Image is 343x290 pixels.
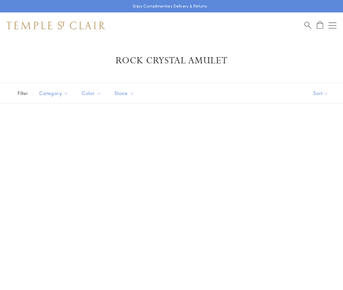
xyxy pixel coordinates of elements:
[109,86,139,101] button: Stone
[133,3,207,9] p: Enjoy Complimentary Delivery & Returns
[111,89,139,97] span: Stone
[299,83,343,103] button: Show sort by
[304,21,311,29] a: Search
[317,21,323,29] a: Open Shopping Bag
[16,55,327,67] h1: Rock Crystal Amulet
[78,89,106,97] span: Color
[7,22,105,29] img: Temple St. Clair
[77,86,106,101] button: Color
[329,22,336,29] button: Open navigation
[36,89,73,97] span: Category
[34,86,73,101] button: Category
